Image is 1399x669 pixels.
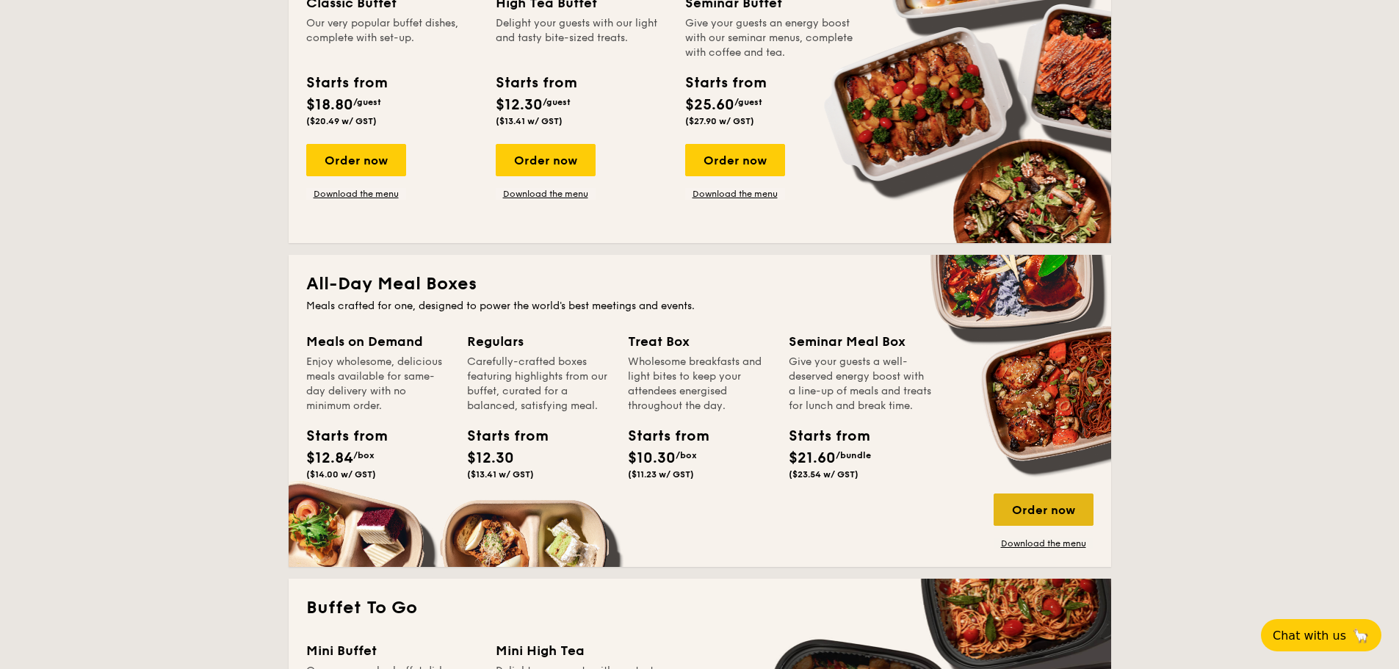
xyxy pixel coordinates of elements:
div: Starts from [789,425,855,447]
a: Download the menu [994,538,1093,549]
span: $12.30 [496,96,543,114]
div: Order now [994,493,1093,526]
div: Meals crafted for one, designed to power the world's best meetings and events. [306,299,1093,314]
span: /guest [543,97,571,107]
span: ($20.49 w/ GST) [306,116,377,126]
span: ($13.41 w/ GST) [496,116,563,126]
a: Download the menu [685,188,785,200]
span: /box [353,450,375,460]
span: $25.60 [685,96,734,114]
span: /guest [353,97,381,107]
span: 🦙 [1352,627,1370,644]
div: Wholesome breakfasts and light bites to keep your attendees energised throughout the day. [628,355,771,413]
span: ($11.23 w/ GST) [628,469,694,480]
div: Seminar Meal Box [789,331,932,352]
div: Give your guests an energy boost with our seminar menus, complete with coffee and tea. [685,16,857,60]
span: Chat with us [1273,629,1346,643]
div: Starts from [628,425,694,447]
button: Chat with us🦙 [1261,619,1381,651]
span: $21.60 [789,449,836,467]
div: Mini Buffet [306,640,478,661]
div: Starts from [685,72,765,94]
div: Regulars [467,331,610,352]
div: Order now [306,144,406,176]
span: $12.30 [467,449,514,467]
span: $18.80 [306,96,353,114]
h2: Buffet To Go [306,596,1093,620]
div: Order now [496,144,596,176]
a: Download the menu [496,188,596,200]
div: Treat Box [628,331,771,352]
span: $10.30 [628,449,676,467]
span: ($27.90 w/ GST) [685,116,754,126]
div: Order now [685,144,785,176]
div: Delight your guests with our light and tasty bite-sized treats. [496,16,668,60]
span: ($14.00 w/ GST) [306,469,376,480]
span: /guest [734,97,762,107]
div: Our very popular buffet dishes, complete with set-up. [306,16,478,60]
div: Give your guests a well-deserved energy boost with a line-up of meals and treats for lunch and br... [789,355,932,413]
div: Starts from [496,72,576,94]
div: Starts from [306,425,372,447]
div: Starts from [467,425,533,447]
span: /bundle [836,450,871,460]
h2: All-Day Meal Boxes [306,272,1093,296]
div: Enjoy wholesome, delicious meals available for same-day delivery with no minimum order. [306,355,449,413]
span: /box [676,450,697,460]
div: Carefully-crafted boxes featuring highlights from our buffet, curated for a balanced, satisfying ... [467,355,610,413]
div: Starts from [306,72,386,94]
span: ($13.41 w/ GST) [467,469,534,480]
div: Mini High Tea [496,640,668,661]
a: Download the menu [306,188,406,200]
span: $12.84 [306,449,353,467]
div: Meals on Demand [306,331,449,352]
span: ($23.54 w/ GST) [789,469,858,480]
